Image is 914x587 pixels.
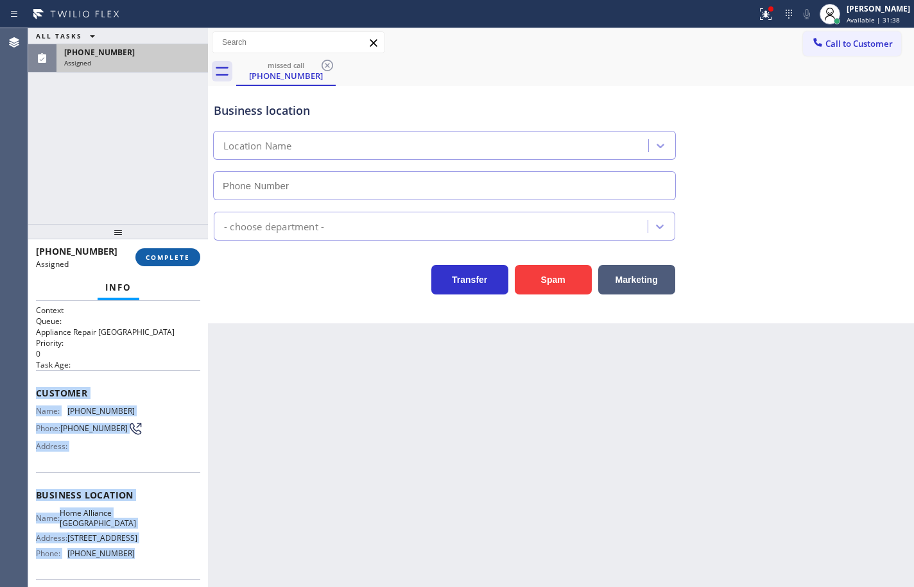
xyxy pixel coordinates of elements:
[36,316,200,327] h2: Queue:
[36,259,69,269] span: Assigned
[213,171,676,200] input: Phone Number
[36,348,200,359] p: 0
[431,265,508,294] button: Transfer
[36,423,60,433] span: Phone:
[598,265,675,294] button: Marketing
[36,31,82,40] span: ALL TASKS
[36,245,117,257] span: [PHONE_NUMBER]
[28,28,108,44] button: ALL TASKS
[36,337,200,348] h2: Priority:
[36,406,67,416] span: Name:
[36,305,200,316] h1: Context
[64,58,91,67] span: Assigned
[105,282,132,293] span: Info
[212,32,384,53] input: Search
[237,57,334,85] div: (732) 718-9017
[36,549,67,558] span: Phone:
[146,253,190,262] span: COMPLETE
[36,387,200,399] span: Customer
[36,359,200,370] h2: Task Age:
[223,139,292,153] div: Location Name
[36,327,200,337] p: Appliance Repair [GEOGRAPHIC_DATA]
[67,549,135,558] span: [PHONE_NUMBER]
[60,423,128,433] span: [PHONE_NUMBER]
[36,441,70,451] span: Address:
[803,31,901,56] button: Call to Customer
[224,219,324,234] div: - choose department -
[36,533,67,543] span: Address:
[847,3,910,14] div: [PERSON_NAME]
[515,265,592,294] button: Spam
[67,533,137,543] span: [STREET_ADDRESS]
[798,5,816,23] button: Mute
[214,102,675,119] div: Business location
[98,275,139,300] button: Info
[67,406,135,416] span: [PHONE_NUMBER]
[60,508,136,528] span: Home Alliance [GEOGRAPHIC_DATA]
[847,15,900,24] span: Available | 31:38
[237,60,334,70] div: missed call
[64,47,135,58] span: [PHONE_NUMBER]
[36,513,60,523] span: Name:
[237,70,334,81] div: [PHONE_NUMBER]
[36,489,200,501] span: Business location
[825,38,893,49] span: Call to Customer
[135,248,200,266] button: COMPLETE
